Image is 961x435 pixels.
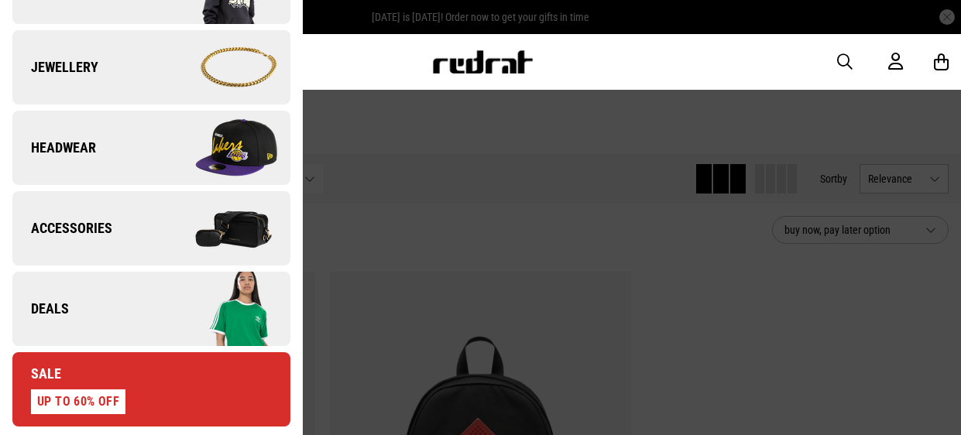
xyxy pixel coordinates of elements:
a: Deals Company [12,272,290,346]
span: Headwear [12,139,96,157]
a: Headwear Company [12,111,290,185]
span: Deals [12,300,69,318]
span: Accessories [12,219,112,238]
img: Company [151,190,290,267]
span: Sale [12,365,61,383]
img: Company [151,109,290,187]
a: Sale UP TO 60% OFF [12,352,290,426]
img: Company [151,29,290,106]
img: Redrat logo [431,50,534,74]
a: Jewellery Company [12,30,290,104]
span: Jewellery [12,58,98,77]
a: Accessories Company [12,191,290,265]
button: Open LiveChat chat widget [12,6,59,53]
img: Company [151,270,290,348]
div: UP TO 60% OFF [31,389,125,414]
